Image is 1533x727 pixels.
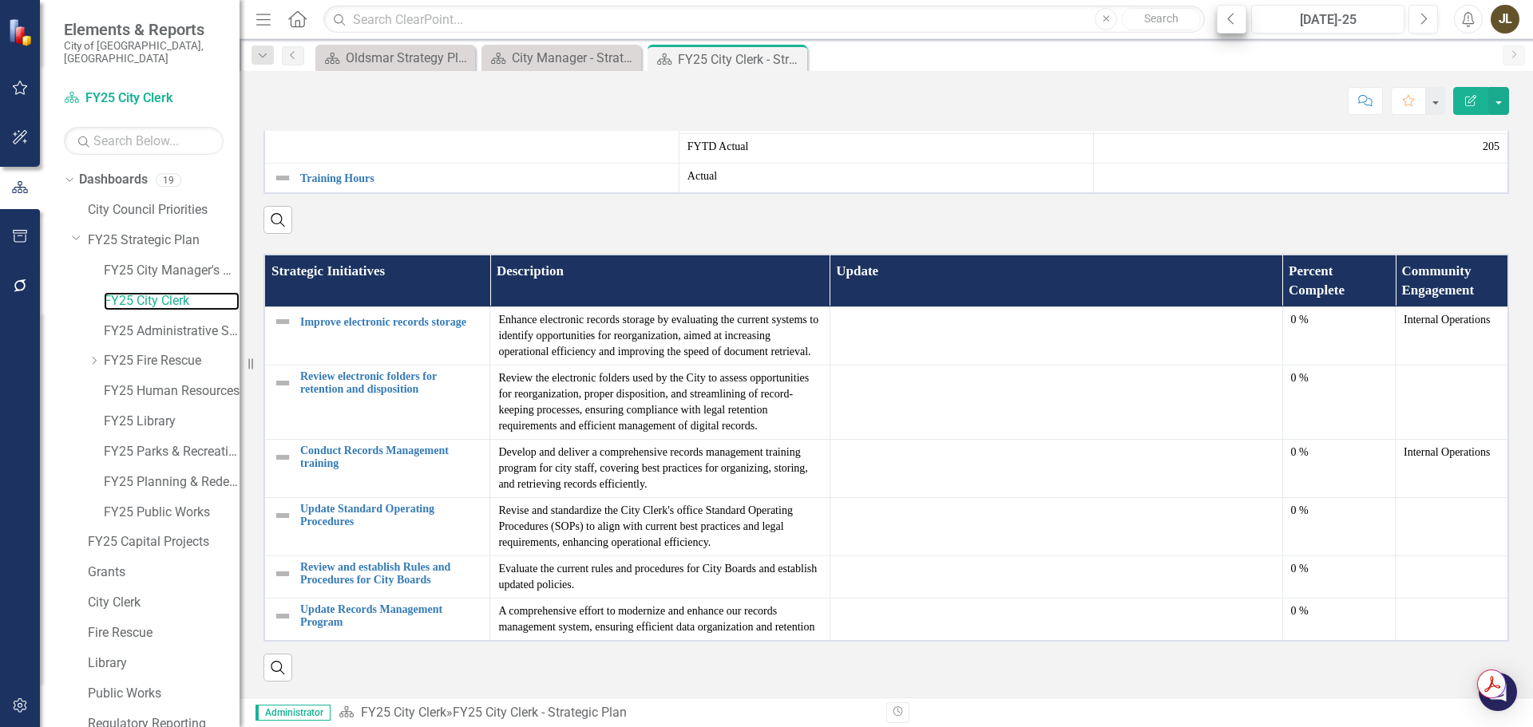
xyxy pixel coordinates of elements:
p: A comprehensive effort to modernize and enhance our records management system, ensuring efficient... [498,603,821,635]
td: Double-Click to Edit Right Click for Context Menu [264,307,490,365]
a: FY25 City Clerk [361,705,446,720]
td: Double-Click to Edit [830,599,1282,642]
td: Double-Click to Edit [1282,498,1395,556]
td: Double-Click to Edit [1396,365,1509,440]
a: FY25 Administrative Services [104,322,240,341]
a: FY25 Library [104,413,240,431]
input: Search Below... [64,127,224,155]
td: Double-Click to Edit [1282,556,1395,599]
td: Double-Click to Edit [490,365,830,440]
div: 0 % [1291,370,1387,386]
td: Double-Click to Edit Right Click for Context Menu [264,164,679,194]
p: Review the electronic folders used by the City to assess opportunities for reorganization, proper... [498,370,821,434]
a: Update Standard Operating Procedures [300,503,481,527]
div: City Manager - Strategic Plan [512,48,637,68]
div: 0 % [1291,503,1387,519]
img: Not Defined [273,606,292,626]
span: Actual [687,168,1085,184]
img: Not Defined [273,312,292,331]
button: [DATE]-25 [1251,5,1404,34]
span: FYTD Actual [687,139,1085,155]
td: Double-Click to Edit [830,556,1282,599]
td: Double-Click to Edit [1282,440,1395,498]
div: 19 [156,173,181,187]
a: Public Works [88,685,240,703]
p: Revise and standardize the City Clerk's office Standard Operating Procedures (SOPs) to align with... [498,503,821,551]
a: Review and establish Rules and Procedures for City Boards [300,561,481,586]
div: FY25 City Clerk - Strategic Plan [678,49,803,69]
td: Double-Click to Edit [830,440,1282,498]
input: Search ClearPoint... [323,6,1205,34]
a: Fire Rescue [88,624,240,642]
td: Double-Click to Edit [1396,556,1509,599]
td: Double-Click to Edit [830,498,1282,556]
td: Double-Click to Edit Right Click for Context Menu [264,105,679,164]
img: Not Defined [273,373,292,393]
a: City Manager - Strategic Plan [485,48,637,68]
button: Search [1121,8,1201,30]
td: Double-Click to Edit [1094,164,1508,194]
a: Grants [88,563,240,582]
td: Double-Click to Edit [1396,307,1509,365]
span: Internal Operations [1404,314,1490,326]
img: Not Defined [273,168,292,188]
td: Double-Click to Edit Right Click for Context Menu [264,556,490,599]
div: » [339,704,874,722]
a: Training Hours [300,172,671,184]
span: 205 [1483,139,1499,155]
span: Internal Operations [1404,446,1490,458]
td: Double-Click to Edit [490,440,830,498]
a: Update Records Management Program [300,603,481,628]
a: Oldsmar Strategy Plan [319,48,471,68]
a: FY25 City Clerk [64,89,224,108]
td: Double-Click to Edit [490,307,830,365]
a: Dashboards [79,171,148,189]
td: Double-Click to Edit Right Click for Context Menu [264,498,490,556]
td: Double-Click to Edit [1396,599,1509,642]
a: FY25 Human Resources [104,382,240,401]
a: City Council Priorities [88,201,240,219]
a: FY25 Fire Rescue [104,352,240,370]
img: Not Defined [273,506,292,525]
span: Elements & Reports [64,20,224,39]
td: Double-Click to Edit [1396,498,1509,556]
a: FY25 Public Works [104,504,240,522]
a: FY25 Parks & Recreation [104,443,240,461]
div: Oldsmar Strategy Plan [346,48,471,68]
div: FY25 City Clerk - Strategic Plan [453,705,627,720]
a: Library [88,654,240,673]
p: Enhance electronic records storage by evaluating the current systems to identify opportunities fo... [498,312,821,360]
td: Double-Click to Edit [1282,599,1395,642]
img: ClearPoint Strategy [7,17,37,46]
div: 0 % [1291,603,1387,619]
a: FY25 Strategic Plan [88,231,240,250]
td: Double-Click to Edit Right Click for Context Menu [264,440,490,498]
div: [DATE]-25 [1257,10,1399,30]
a: City Clerk [88,594,240,612]
a: Review electronic folders for retention and disposition [300,370,481,395]
div: 0 % [1291,444,1387,460]
a: FY25 Planning & Redevelopment [104,473,240,492]
td: Double-Click to Edit [1282,365,1395,440]
td: Double-Click to Edit [490,599,830,642]
img: Not Defined [273,448,292,467]
td: Double-Click to Edit [830,307,1282,365]
span: Search [1144,12,1178,25]
td: Double-Click to Edit [1282,307,1395,365]
a: FY25 Capital Projects [88,533,240,551]
a: FY25 City Manager's Office [104,262,240,280]
td: Double-Click to Edit [490,556,830,599]
div: 0 % [1291,312,1387,328]
a: Improve electronic records storage [300,316,481,328]
button: JL [1491,5,1519,34]
td: Double-Click to Edit Right Click for Context Menu [264,599,490,642]
a: Conduct Records Management training [300,444,481,469]
small: City of [GEOGRAPHIC_DATA], [GEOGRAPHIC_DATA] [64,39,224,65]
td: Double-Click to Edit Right Click for Context Menu [264,365,490,440]
a: FY25 City Clerk [104,292,240,310]
td: Double-Click to Edit [1396,440,1509,498]
span: Administrator [255,705,331,721]
td: Double-Click to Edit [490,498,830,556]
td: Double-Click to Edit [679,164,1093,194]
